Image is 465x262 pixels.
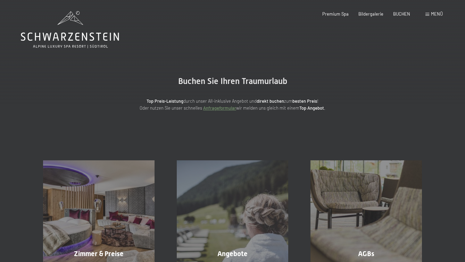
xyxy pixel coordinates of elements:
a: BUCHEN [393,11,410,17]
a: Premium Spa [322,11,349,17]
strong: Top Preis-Leistung [147,98,183,104]
a: Bildergalerie [358,11,383,17]
p: durch unser All-inklusive Angebot und zum ! Oder nutzen Sie unser schnelles wir melden uns gleich... [94,98,372,112]
a: Anfrageformular [203,105,236,111]
span: Zimmer & Preise [74,250,124,258]
span: AGBs [358,250,374,258]
span: Menü [431,11,443,17]
strong: besten Preis [292,98,317,104]
span: Angebote [217,250,248,258]
strong: direkt buchen [257,98,284,104]
span: Buchen Sie Ihren Traumurlaub [178,76,287,86]
strong: Top Angebot. [299,105,325,111]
